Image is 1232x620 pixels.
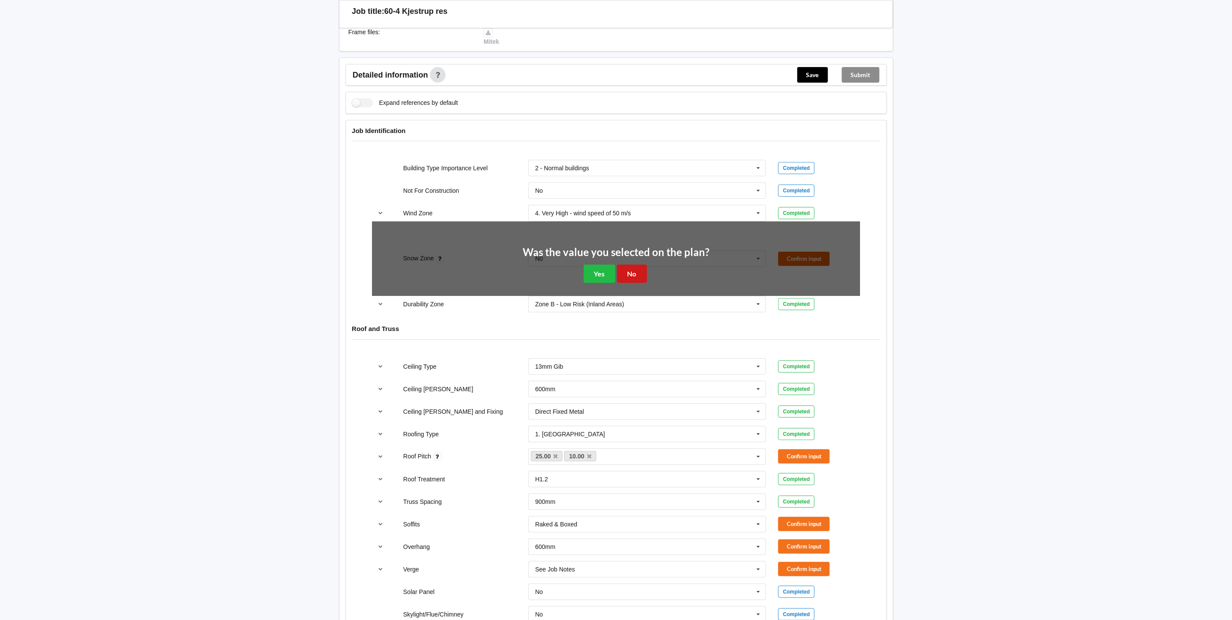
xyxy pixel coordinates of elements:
[535,188,543,194] div: No
[778,539,830,554] button: Confirm input
[403,408,503,415] label: Ceiling [PERSON_NAME] and Fixing
[535,611,543,617] div: No
[535,364,563,370] div: 13mm Gib
[584,265,615,282] button: Yes
[403,611,463,618] label: Skylight/Flue/Chimney
[403,386,473,393] label: Ceiling [PERSON_NAME]
[617,265,647,282] button: No
[535,589,543,595] div: No
[778,162,815,174] div: Completed
[531,451,563,461] a: 25.00
[403,453,433,460] label: Roof Pitch
[372,381,389,397] button: reference-toggle
[372,562,389,577] button: reference-toggle
[403,363,437,370] label: Ceiling Type
[535,431,605,437] div: 1. [GEOGRAPHIC_DATA]
[778,473,815,485] div: Completed
[403,498,442,505] label: Truss Spacing
[352,325,880,333] h4: Roof and Truss
[778,185,815,197] div: Completed
[778,406,815,418] div: Completed
[778,207,815,219] div: Completed
[535,521,577,527] div: Raked & Boxed
[372,471,389,487] button: reference-toggle
[778,496,815,508] div: Completed
[778,517,830,531] button: Confirm input
[778,360,815,373] div: Completed
[535,476,548,482] div: H1.2
[403,521,420,528] label: Soffits
[535,499,556,505] div: 900mm
[372,205,389,221] button: reference-toggle
[535,386,556,392] div: 600mm
[372,539,389,555] button: reference-toggle
[535,301,624,307] div: Zone B - Low Risk (Inland Areas)
[778,562,830,576] button: Confirm input
[352,6,385,16] h3: Job title:
[403,187,459,194] label: Not For Construction
[403,543,430,550] label: Overhang
[372,296,389,312] button: reference-toggle
[535,566,575,572] div: See Job Notes
[353,71,428,79] span: Detailed information
[352,98,458,107] label: Expand references by default
[352,127,880,135] h4: Job Identification
[403,301,444,308] label: Durability Zone
[403,588,434,595] label: Solar Panel
[403,431,439,438] label: Roofing Type
[403,566,419,573] label: Verge
[523,246,709,259] h2: Was the value you selected on the plan?
[535,165,589,171] div: 2 - Normal buildings
[372,426,389,442] button: reference-toggle
[535,544,556,550] div: 600mm
[797,67,828,83] button: Save
[372,404,389,419] button: reference-toggle
[535,210,631,216] div: 4. Very High - wind speed of 50 m/s
[372,359,389,374] button: reference-toggle
[372,516,389,532] button: reference-toggle
[778,586,815,598] div: Completed
[372,449,389,464] button: reference-toggle
[535,409,584,415] div: Direct Fixed Metal
[778,298,815,310] div: Completed
[403,210,433,217] label: Wind Zone
[778,383,815,395] div: Completed
[385,6,448,16] h3: 60-4 Kjestrup res
[564,451,596,461] a: 10.00
[484,29,499,45] a: Mitek
[778,449,830,464] button: Confirm input
[403,165,488,172] label: Building Type Importance Level
[372,494,389,510] button: reference-toggle
[403,476,445,483] label: Roof Treatment
[343,28,478,46] div: Frame files :
[778,428,815,440] div: Completed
